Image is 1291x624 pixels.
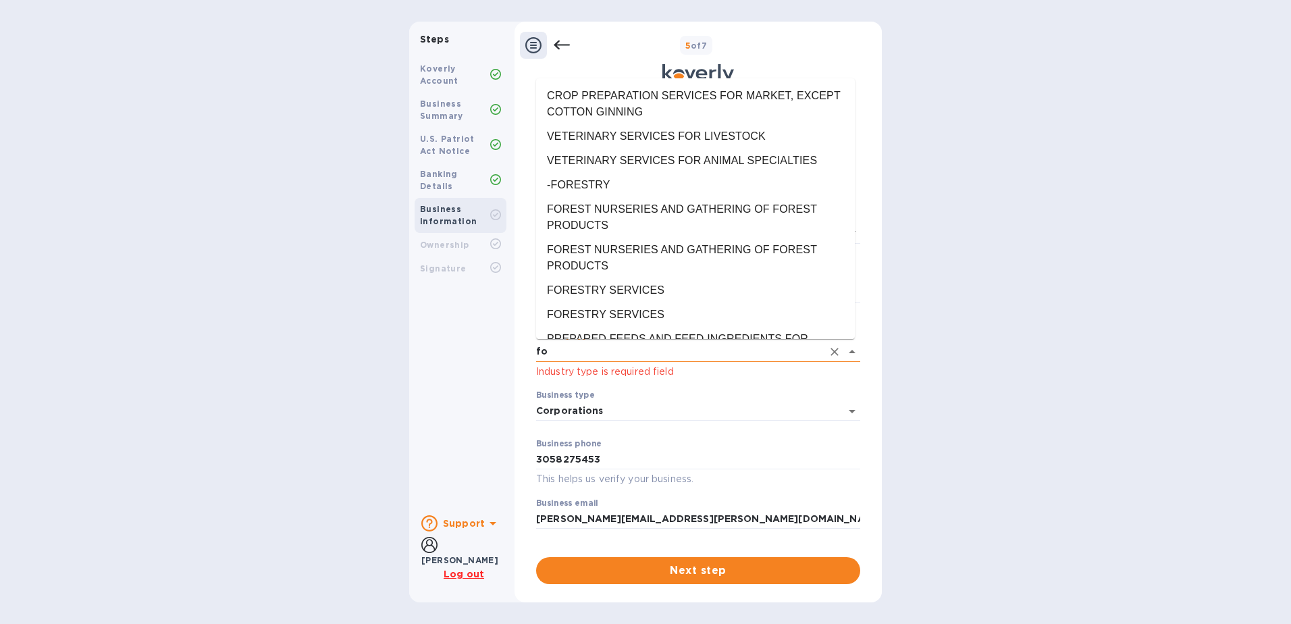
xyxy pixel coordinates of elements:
[443,518,485,529] b: Support
[685,41,708,51] b: of 7
[536,197,855,238] li: FOREST NURSERIES AND GATHERING OF FOREST PRODUCTS
[536,401,860,421] div: Corporations
[536,557,860,584] button: Next step
[536,278,855,303] li: FORESTRY SERVICES
[420,134,475,156] b: U.S. Patriot Act Notice
[421,555,498,565] b: [PERSON_NAME]
[444,569,484,579] u: Log out
[420,263,467,274] b: Signature
[536,509,860,529] input: Enter email
[536,327,855,367] li: PREPARED FEEDS AND FEED INGREDIENTS FOR ANIMALS AND FOWLS, EXCEPT
[420,63,458,86] b: Koverly Account
[420,204,477,226] b: Business Information
[843,342,862,361] button: Close
[536,471,860,487] p: This helps us verify your business.
[825,342,844,361] button: Clear
[420,34,449,45] b: Steps
[536,364,860,380] p: Industry type is required field
[536,391,594,399] label: Business type
[547,563,849,579] span: Next step
[536,450,860,470] input: Enter phone
[536,84,855,124] li: CROP PREPARATION SERVICES FOR MARKET, EXCEPT COTTON GINNING
[420,169,458,191] b: Banking Details
[420,99,463,121] b: Business Summary
[420,240,469,250] b: Ownership
[536,173,855,197] li: -FORESTRY
[536,238,855,278] li: FOREST NURSERIES AND GATHERING OF FOREST PRODUCTS
[536,440,602,448] label: Business phone
[536,303,855,327] li: FORESTRY SERVICES
[536,342,822,361] input: Select industry type and select closest match
[536,124,855,149] li: VETERINARY SERVICES FOR LIVESTOCK
[536,405,604,417] div: Corporations
[536,499,598,507] label: Business email
[685,41,691,51] span: 5
[536,149,855,173] li: VETERINARY SERVICES FOR ANIMAL SPECIALTIES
